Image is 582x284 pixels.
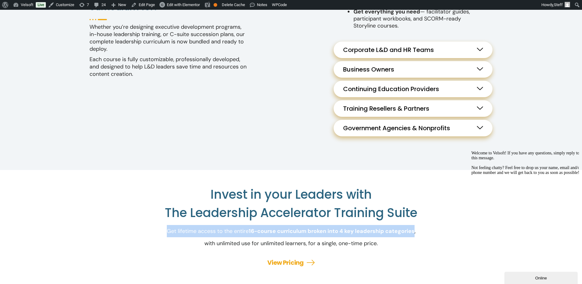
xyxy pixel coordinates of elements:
p: — facilitator guides, participant workbooks, and SCORM-ready Storyline courses. [353,8,483,29]
span: Government Agencies & Nonprofits [343,124,453,132]
iframe: chat widget [469,148,579,269]
a: Business Owners [334,61,492,78]
div: Welcome to Velsoft! If you have any questions, simply reply to this message.Not feeling chatty? F... [2,2,112,27]
span: Welcome to Velsoft! If you have any questions, simply reply to this message. Not feeling chatty? ... [2,2,112,27]
a: View Pricing [307,259,315,267]
p: Get lifetime access to the entire , with unlimited use for unlimited learners, for a single, one-... [102,225,481,249]
a: Corporate L&D and HR Teams [334,42,492,58]
a: Training Resellers & Partners [334,100,492,117]
p: Each course is fully customizable, professionally developed, and designed to help L&D leaders sav... [90,56,248,78]
span: Continuing Education Providers [343,85,442,93]
a: View Pricing [267,258,304,267]
a: Live [36,2,46,8]
strong: 16-course curriculum broken into 4 key leadership categories [249,227,415,235]
strong: Get everything you need [353,8,420,15]
div: OK [214,3,217,7]
span: Corporate L&D and HR Teams [343,46,437,53]
h2: Invest in your Leaders with The Leadership Accelerator Training Suite [102,185,481,222]
p: Whether you’re designing executive development programs, in-house leadership training, or C-suite... [90,23,248,53]
span: Edit with Elementor [167,2,200,7]
span: Steff [554,2,563,7]
a: Government Agencies & Nonprofits [334,120,492,136]
a: Continuing Education Providers [334,81,492,97]
span: Business Owners [343,66,397,73]
span: Training Resellers & Partners [343,105,432,112]
iframe: chat widget [504,271,579,284]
